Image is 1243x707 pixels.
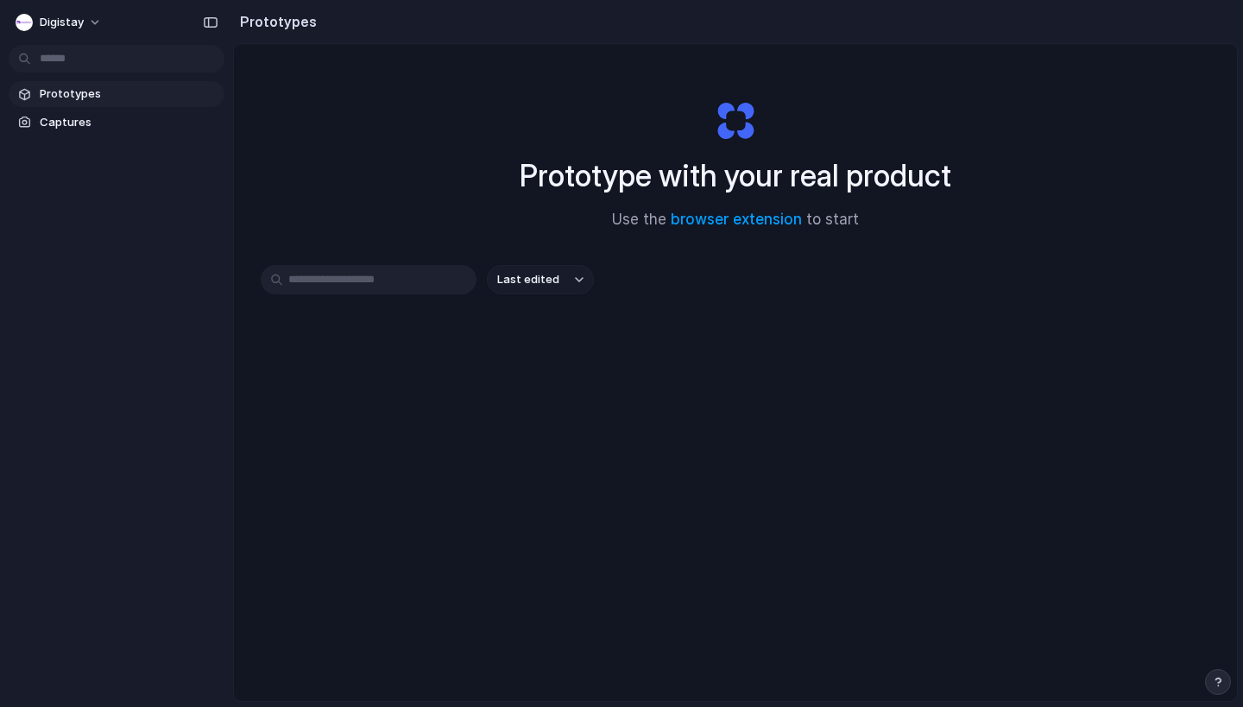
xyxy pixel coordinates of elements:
[612,209,859,231] span: Use the to start
[497,271,559,288] span: Last edited
[520,153,951,199] h1: Prototype with your real product
[40,14,84,31] span: Digistay
[40,85,218,103] span: Prototypes
[233,11,317,32] h2: Prototypes
[9,81,224,107] a: Prototypes
[671,211,802,228] a: browser extension
[40,114,218,131] span: Captures
[9,110,224,136] a: Captures
[487,265,594,294] button: Last edited
[9,9,110,36] button: Digistay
